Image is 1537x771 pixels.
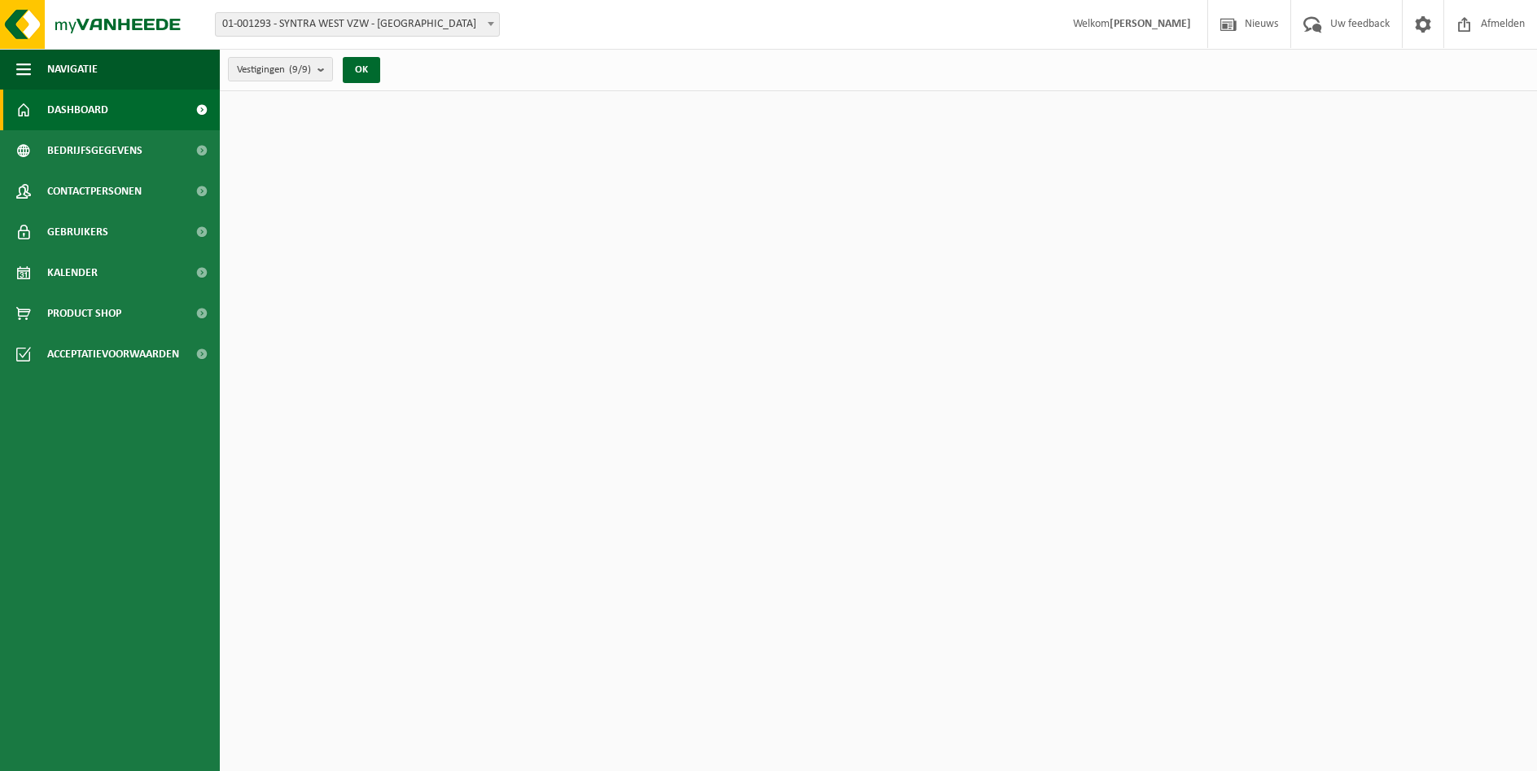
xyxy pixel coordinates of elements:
span: Kalender [47,252,98,293]
span: 01-001293 - SYNTRA WEST VZW - SINT-MICHIELS [216,13,499,36]
count: (9/9) [289,64,311,75]
span: Navigatie [47,49,98,90]
span: Dashboard [47,90,108,130]
span: Gebruikers [47,212,108,252]
span: Acceptatievoorwaarden [47,334,179,375]
button: OK [343,57,380,83]
span: 01-001293 - SYNTRA WEST VZW - SINT-MICHIELS [215,12,500,37]
strong: [PERSON_NAME] [1110,18,1191,30]
span: Vestigingen [237,58,311,82]
span: Product Shop [47,293,121,334]
button: Vestigingen(9/9) [228,57,333,81]
span: Contactpersonen [47,171,142,212]
span: Bedrijfsgegevens [47,130,142,171]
